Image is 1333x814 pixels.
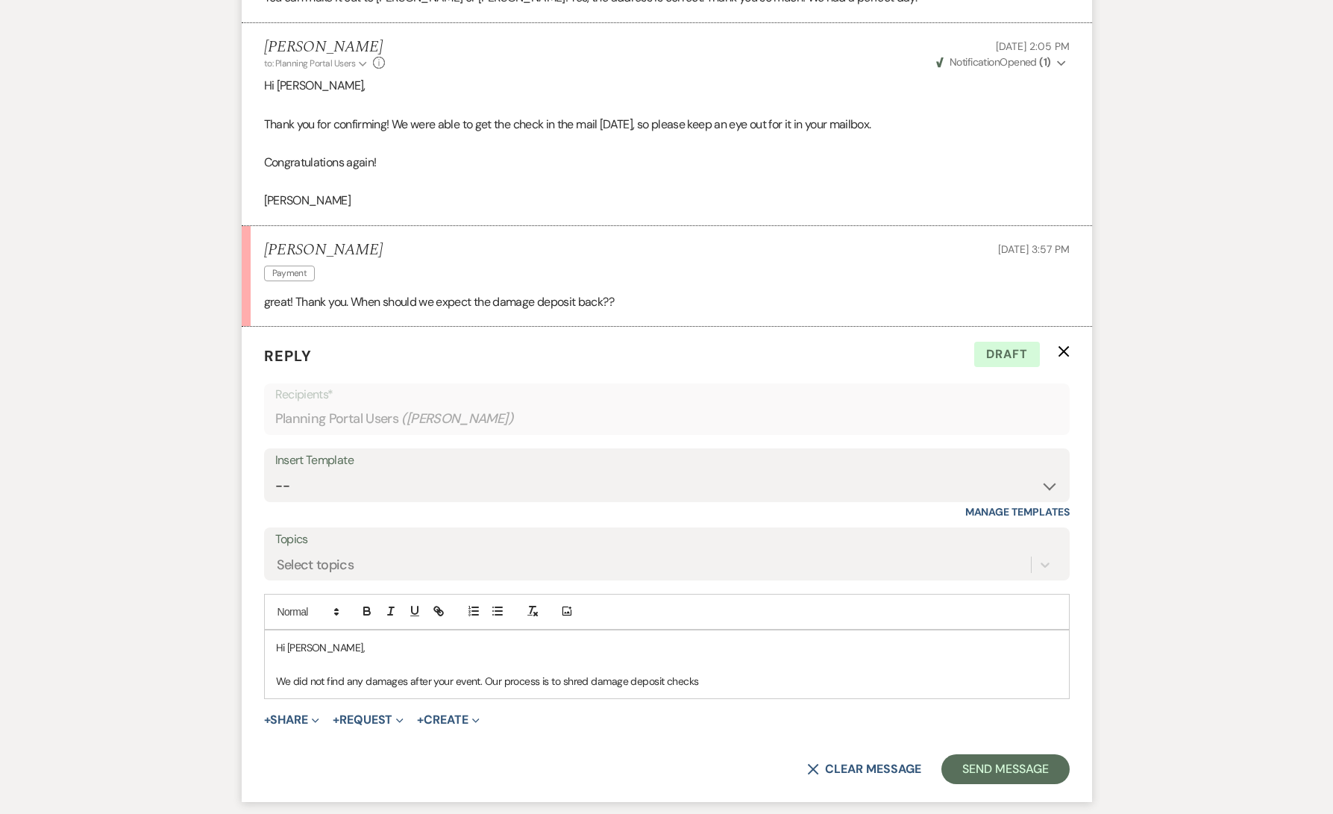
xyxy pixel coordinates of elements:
[275,529,1058,551] label: Topics
[264,153,1070,172] p: Congratulations again!
[275,385,1058,404] p: Recipients*
[333,714,404,726] button: Request
[264,76,1070,96] p: Hi [PERSON_NAME],
[264,714,271,726] span: +
[275,450,1058,472] div: Insert Template
[264,266,316,281] span: Payment
[1039,55,1050,69] strong: ( 1 )
[807,763,920,775] button: Clear message
[950,55,1000,69] span: Notification
[264,191,1070,210] p: [PERSON_NAME]
[965,505,1070,519] a: Manage Templates
[941,754,1069,784] button: Send Message
[996,40,1069,53] span: [DATE] 2:05 PM
[936,55,1051,69] span: Opened
[264,38,386,57] h5: [PERSON_NAME]
[974,342,1040,367] span: Draft
[401,409,513,429] span: ( [PERSON_NAME] )
[934,54,1070,70] button: NotificationOpened (1)
[333,714,339,726] span: +
[264,115,1070,134] p: Thank you for confirming! We were able to get the check in the mail [DATE], so please keep an eye...
[276,673,1058,689] p: We did not find any damages after your event. Our process is to shred damage deposit checks
[417,714,424,726] span: +
[264,57,370,70] button: to: Planning Portal Users
[276,639,1058,656] p: Hi [PERSON_NAME],
[998,242,1069,256] span: [DATE] 3:57 PM
[264,346,312,366] span: Reply
[264,714,320,726] button: Share
[275,404,1058,433] div: Planning Portal Users
[264,57,356,69] span: to: Planning Portal Users
[417,714,479,726] button: Create
[277,554,354,575] div: Select topics
[264,292,1070,312] p: great! Thank you. When should we expect the damage deposit back??
[264,241,383,260] h5: [PERSON_NAME]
